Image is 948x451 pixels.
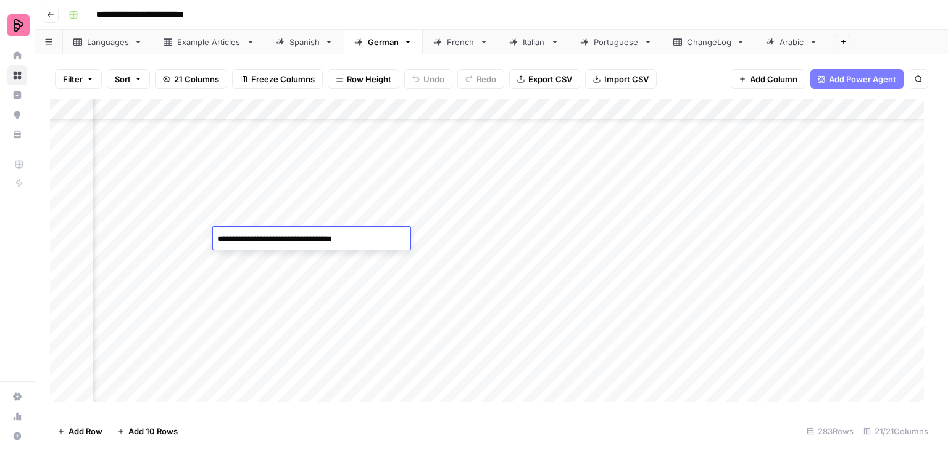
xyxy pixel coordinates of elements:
span: Add 10 Rows [128,425,178,437]
div: French [447,36,475,48]
a: Your Data [7,125,27,145]
div: Portuguese [594,36,639,48]
div: ChangeLog [687,36,731,48]
a: ChangeLog [663,30,755,54]
span: Sort [115,73,131,85]
button: Workspace: Preply [7,10,27,41]
button: Add Power Agent [810,69,904,89]
button: Import CSV [585,69,657,89]
a: German [344,30,423,54]
div: 21/21 Columns [859,421,933,441]
button: Sort [107,69,150,89]
span: Redo [476,73,496,85]
div: 283 Rows [802,421,859,441]
button: Freeze Columns [232,69,323,89]
span: Import CSV [604,73,649,85]
button: Add 10 Rows [110,421,185,441]
span: Add Power Agent [829,73,896,85]
button: Undo [404,69,452,89]
span: Add Column [750,73,797,85]
span: Add Row [69,425,102,437]
div: Spanish [289,36,320,48]
a: Arabic [755,30,828,54]
span: 21 Columns [174,73,219,85]
span: Undo [423,73,444,85]
a: Usage [7,407,27,426]
a: Portuguese [570,30,663,54]
span: Filter [63,73,83,85]
a: Example Articles [153,30,265,54]
a: Settings [7,387,27,407]
a: Insights [7,85,27,105]
div: Italian [523,36,546,48]
div: Languages [87,36,129,48]
a: Spanish [265,30,344,54]
button: 21 Columns [155,69,227,89]
button: Help + Support [7,426,27,446]
a: Opportunities [7,105,27,125]
button: Export CSV [509,69,580,89]
div: Example Articles [177,36,241,48]
span: Row Height [347,73,391,85]
button: Row Height [328,69,399,89]
span: Export CSV [528,73,572,85]
a: Italian [499,30,570,54]
button: Redo [457,69,504,89]
a: Browse [7,65,27,85]
a: Home [7,46,27,65]
button: Filter [55,69,102,89]
img: Preply Logo [7,14,30,36]
a: French [423,30,499,54]
button: Add Row [50,421,110,441]
div: Arabic [780,36,804,48]
span: Freeze Columns [251,73,315,85]
a: Languages [63,30,153,54]
button: Add Column [731,69,805,89]
div: German [368,36,399,48]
